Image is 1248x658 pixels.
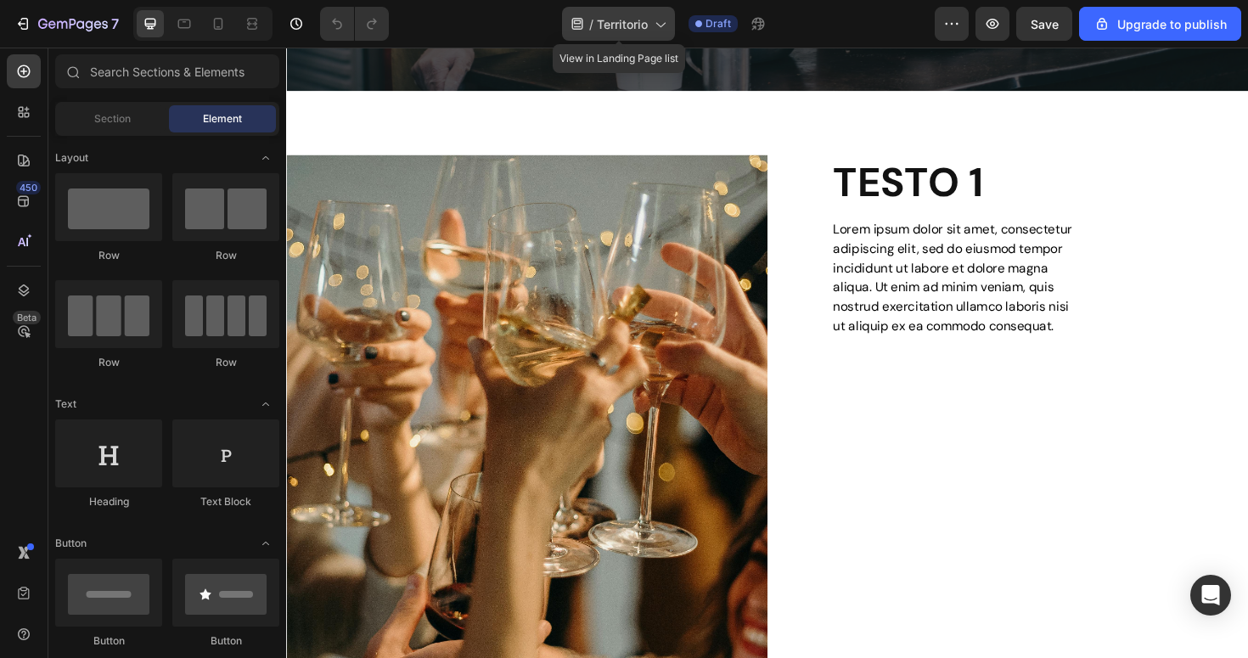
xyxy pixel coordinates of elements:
[172,494,279,509] div: Text Block
[252,530,279,557] span: Toggle open
[172,355,279,370] div: Row
[203,111,242,127] span: Element
[55,396,76,412] span: Text
[1079,7,1241,41] button: Upgrade to publish
[577,181,845,307] div: Lorem ipsum dolor sit amet, consectetur adipiscing elit, sed do eiusmod tempor incididunt ut labo...
[286,48,1248,658] iframe: Design area
[252,391,279,418] span: Toggle open
[589,15,593,33] span: /
[7,7,126,41] button: 7
[94,111,131,127] span: Section
[55,633,162,649] div: Button
[55,248,162,263] div: Row
[55,150,88,166] span: Layout
[172,633,279,649] div: Button
[13,311,41,324] div: Beta
[55,494,162,509] div: Heading
[597,15,648,33] span: Territorio
[579,115,738,171] strong: TESTO 1
[16,181,41,194] div: 450
[55,355,162,370] div: Row
[706,16,731,31] span: Draft
[1016,7,1072,41] button: Save
[111,14,119,34] p: 7
[252,144,279,172] span: Toggle open
[172,248,279,263] div: Row
[55,536,87,551] span: Button
[1190,575,1231,616] div: Open Intercom Messenger
[1031,17,1059,31] span: Save
[55,54,279,88] input: Search Sections & Elements
[320,7,389,41] div: Undo/Redo
[1093,15,1227,33] div: Upgrade to publish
